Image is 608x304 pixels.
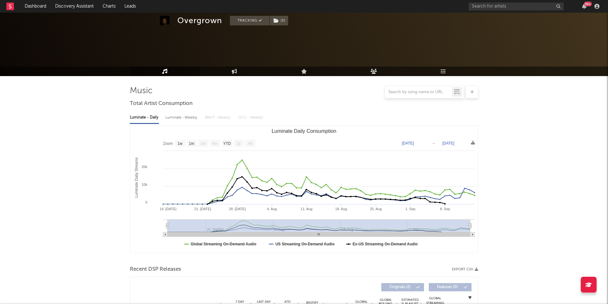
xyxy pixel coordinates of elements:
text: 28. [DATE] [229,207,246,211]
text: US Streaming On-Demand Audio [275,242,335,246]
text: Zoom [163,141,173,146]
text: 18. Aug [335,207,347,211]
text: 14. [DATE] [160,207,176,211]
div: 99 + [584,2,592,6]
span: ( 2 ) [269,16,288,25]
input: Search by song name or URL [385,90,452,95]
button: (2) [270,16,288,25]
text: 1w [178,141,183,146]
span: Originals ( 2 ) [385,285,415,289]
text: → [432,141,435,146]
text: 8. Sep [440,207,450,211]
span: Total Artist Consumption [130,100,193,107]
text: [DATE] [442,141,454,146]
text: [DATE] [402,141,414,146]
text: YTD [223,141,231,146]
text: 20k [142,165,147,169]
text: 25. Aug [370,207,382,211]
span: Recent DSP Releases [130,266,181,273]
text: 10k [142,183,147,186]
text: 1m [189,141,194,146]
text: 6m [212,141,218,146]
text: 21. [DATE] [194,207,211,211]
text: Luminate Daily Streams [134,157,139,197]
button: Features(0) [429,283,472,291]
text: All [248,141,252,146]
input: Search for artists [469,3,564,10]
button: Originals(2) [381,283,424,291]
text: Luminate Daily Consumption [272,128,337,134]
text: 11. Aug [301,207,312,211]
svg: Luminate Daily Consumption [130,126,478,253]
text: 1y [237,141,241,146]
text: 3m [201,141,206,146]
text: 4. Aug [267,207,277,211]
text: Global Streaming On-Demand Audio [191,242,256,246]
div: Luminate - Daily [130,112,159,123]
div: Overgrown [177,16,222,25]
button: Tracking [230,16,269,25]
text: Ex-US Streaming On-Demand Audio [353,242,418,246]
div: Luminate - Weekly [165,112,199,123]
text: 1. Sep [405,207,415,211]
button: Export CSV [452,268,478,271]
span: Features ( 0 ) [433,285,462,289]
button: 99+ [582,4,586,9]
text: 0 [145,200,147,204]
